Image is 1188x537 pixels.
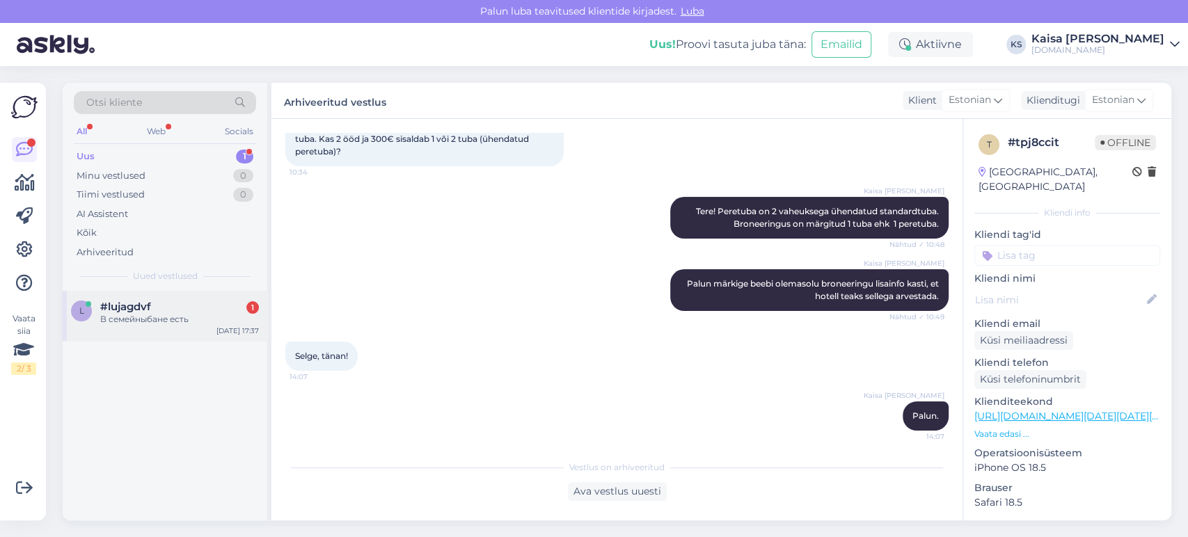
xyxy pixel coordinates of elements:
div: Arhiveeritud [77,246,134,259]
p: Klienditeekond [974,394,1160,409]
b: Uus! [649,38,676,51]
div: В семейныбане есть [100,313,259,326]
div: All [74,122,90,141]
a: Kaisa [PERSON_NAME][DOMAIN_NAME] [1031,33,1180,56]
span: Nähtud ✓ 10:48 [889,239,944,250]
span: 10:34 [290,167,342,177]
span: Kaisa [PERSON_NAME] [864,258,944,268]
p: Kliendi email [974,316,1160,331]
div: Proovi tasuta juba täna: [649,36,806,53]
p: Kliendi nimi [974,271,1160,286]
span: 14:07 [892,431,944,442]
div: 0 [233,188,253,202]
span: t [987,139,992,150]
div: Minu vestlused [77,169,145,183]
p: Kliendi telefon [974,355,1160,370]
input: Lisa tag [974,245,1160,266]
div: Klienditugi [1021,93,1080,108]
span: Luba [676,5,708,17]
span: Estonian [949,93,991,108]
span: 14:07 [290,371,342,382]
img: Askly Logo [11,94,38,120]
p: Kliendi tag'id [974,227,1160,242]
div: Kõik [77,226,97,240]
div: [DATE] 17:37 [216,326,259,336]
div: Web [144,122,168,141]
span: Nähtud ✓ 10:49 [889,312,944,322]
div: Küsi meiliaadressi [974,331,1073,350]
div: Klient [903,93,937,108]
div: Aktiivne [888,32,973,57]
p: Operatsioonisüsteem [974,446,1160,460]
span: Palun märkige beebi olemasolu broneeringu lisainfo kasti, et hotell teaks sellega arvestada. [687,278,941,301]
div: # tpj8ccit [1008,134,1095,151]
div: Küsi telefoninumbrit [974,370,1086,389]
input: Lisa nimi [975,292,1144,307]
div: [GEOGRAPHIC_DATA], [GEOGRAPHIC_DATA] [979,165,1132,194]
div: Uus [77,150,95,163]
div: Tiimi vestlused [77,188,145,202]
p: Safari 18.5 [974,495,1160,510]
div: 1 [246,301,259,314]
p: Brauser [974,481,1160,495]
span: Kaisa [PERSON_NAME] [864,186,944,196]
div: 2 / 3 [11,362,36,375]
span: Vestlus on arhiveeritud [569,461,665,474]
p: Vaata edasi ... [974,428,1160,440]
span: l [79,305,84,316]
div: KS [1006,35,1026,54]
button: Emailid [811,31,871,58]
div: Vaata siia [11,312,36,375]
div: 1 [236,150,253,163]
span: #lujagdvf [100,300,151,313]
span: Otsi kliente [86,95,142,110]
span: Estonian [1092,93,1134,108]
span: Selge, tänan! [295,351,348,361]
span: Palun. [912,410,939,421]
div: Ava vestlus uuesti [568,482,667,501]
div: Kaisa [PERSON_NAME] [1031,33,1164,45]
span: Offline [1095,135,1156,150]
span: Kaisa [PERSON_NAME] [864,390,944,401]
div: Kliendi info [974,207,1160,219]
div: Socials [222,122,256,141]
div: AI Assistent [77,207,128,221]
span: Tere! Peretuba on 2 vaheuksega ühendatud standardtuba. Broneeringus on märgitud 1 tuba ehk 1 pere... [696,206,941,229]
div: [DOMAIN_NAME] [1031,45,1164,56]
span: Uued vestlused [133,270,198,282]
label: Arhiveeritud vestlus [284,91,386,110]
div: 0 [233,169,253,183]
p: iPhone OS 18.5 [974,460,1160,475]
